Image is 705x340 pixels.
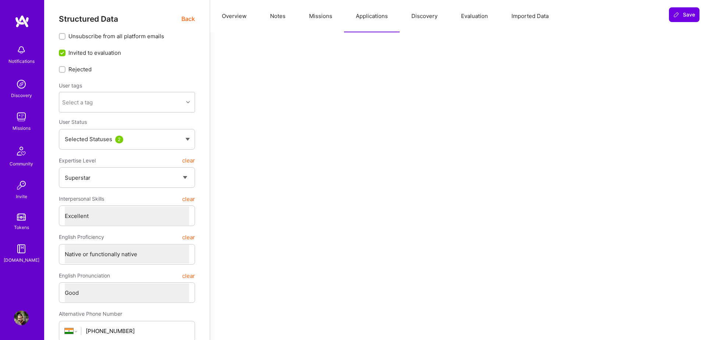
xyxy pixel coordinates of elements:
[14,178,29,193] img: Invite
[65,136,112,143] span: Selected Statuses
[17,214,26,221] img: tokens
[13,142,30,160] img: Community
[14,241,29,256] img: guide book
[182,192,195,205] button: clear
[15,15,29,28] img: logo
[186,100,190,104] i: icon Chevron
[68,65,92,73] span: Rejected
[14,311,29,325] img: User Avatar
[59,269,110,282] span: English Pronunciation
[12,311,31,325] a: User Avatar
[14,223,29,231] div: Tokens
[115,136,123,143] div: 2
[59,82,82,89] label: User tags
[59,311,122,317] span: Alternative Phone Number
[182,154,195,167] button: clear
[16,193,27,200] div: Invite
[59,119,87,125] span: User Status
[14,77,29,92] img: discovery
[59,230,104,244] span: English Proficiency
[68,32,164,40] span: Unsubscribe from all platform emails
[59,154,96,167] span: Expertise Level
[185,138,190,141] img: caret
[62,99,93,106] div: Select a tag
[182,230,195,244] button: clear
[669,7,699,22] button: Save
[59,14,118,24] span: Structured Data
[10,160,33,168] div: Community
[673,11,695,18] span: Save
[11,92,32,99] div: Discovery
[68,49,121,57] span: Invited to evaluation
[8,57,35,65] div: Notifications
[4,256,39,264] div: [DOMAIN_NAME]
[59,192,104,205] span: Interpersonal Skills
[14,43,29,57] img: bell
[13,124,31,132] div: Missions
[14,110,29,124] img: teamwork
[181,14,195,24] span: Back
[182,269,195,282] button: clear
